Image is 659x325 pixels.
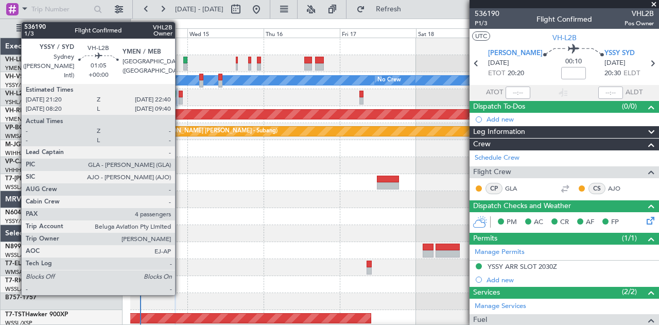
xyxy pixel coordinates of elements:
[507,217,517,228] span: PM
[5,183,32,191] a: WSSL/XSP
[5,176,65,182] span: T7-[PERSON_NAME]
[626,88,643,98] span: ALDT
[623,69,640,79] span: ELDT
[486,88,503,98] span: ATOT
[473,101,525,113] span: Dispatch To-Dos
[11,20,112,37] button: All Aircraft
[38,124,278,139] div: Planned Maint [GEOGRAPHIC_DATA] (Sultan [PERSON_NAME] [PERSON_NAME] - Subang)
[588,183,605,194] div: CS
[5,74,84,80] a: VH-VSKGlobal Express XRS
[5,108,69,114] a: VH-RIUHawker 800XP
[608,184,631,193] a: AJO
[5,57,61,63] a: VH-LEPGlobal 6000
[5,115,37,123] a: YMEN/MEB
[5,261,28,267] span: T7-ELLY
[27,25,109,32] span: All Aircraft
[604,48,635,59] span: YSSY SYD
[175,5,223,14] span: [DATE] - [DATE]
[5,57,26,63] span: VH-LEP
[5,244,29,250] span: N8998K
[508,69,524,79] span: 20:20
[5,217,31,225] a: YSSY/SYD
[506,87,530,99] input: --:--
[5,159,44,165] a: VP-CJRG-650
[5,125,62,131] a: VP-BCYGlobal 5000
[5,278,59,284] a: T7-RICGlobal 6000
[473,287,500,299] span: Services
[5,244,64,250] a: N8998KGlobal 6000
[5,176,100,182] a: T7-[PERSON_NAME]Global 7500
[5,210,75,216] a: N604AUChallenger 604
[132,21,150,29] div: [DATE]
[416,28,492,38] div: Sat 18
[264,28,340,38] div: Thu 16
[5,278,24,284] span: T7-RIC
[472,31,490,41] button: UTC
[5,210,30,216] span: N604AU
[488,58,509,69] span: [DATE]
[622,286,637,297] span: (2/2)
[611,217,619,228] span: FP
[5,91,27,97] span: VH-L2B
[367,6,410,13] span: Refresh
[473,233,497,245] span: Permits
[565,57,582,67] span: 00:10
[111,28,187,38] div: Tue 14
[488,69,505,79] span: ETOT
[473,139,491,150] span: Crew
[475,19,499,28] span: P1/3
[5,159,26,165] span: VP-CJR
[475,8,499,19] span: 536190
[5,81,31,89] a: YSSY/SYD
[5,285,32,293] a: WSSL/XSP
[622,233,637,244] span: (1/1)
[5,312,68,318] a: T7-TSTHawker 900XP
[475,301,526,312] a: Manage Services
[5,142,28,148] span: M-JGVJ
[473,200,571,212] span: Dispatch Checks and Weather
[560,217,569,228] span: CR
[625,8,654,19] span: VHL2B
[5,149,33,157] a: WIHH/HLP
[488,48,543,59] span: [PERSON_NAME]
[5,261,45,267] a: T7-ELLYG-550
[475,247,525,258] a: Manage Permits
[5,295,26,301] span: B757-1
[487,276,654,284] div: Add new
[604,58,626,69] span: [DATE]
[534,217,543,228] span: AC
[31,2,91,17] input: Trip Number
[536,14,592,25] div: Flight Confirmed
[5,295,37,301] a: B757-1757
[488,262,557,271] div: YSSY ARR SLOT 2030Z
[485,183,502,194] div: CP
[5,142,63,148] a: M-JGVJGlobal 5000
[552,32,577,43] span: VH-L2B
[352,1,413,18] button: Refresh
[5,74,28,80] span: VH-VSK
[505,184,528,193] a: GLA
[5,132,36,140] a: WMSA/SZB
[377,73,401,88] div: No Crew
[5,166,36,174] a: VHHH/HKG
[622,101,637,112] span: (0/0)
[625,19,654,28] span: Pos Owner
[604,69,621,79] span: 20:30
[5,98,34,106] a: YSHL/WOL
[340,28,416,38] div: Fri 17
[5,108,26,114] span: VH-RIU
[5,91,71,97] a: VH-L2BChallenger 604
[473,126,525,138] span: Leg Information
[187,28,264,38] div: Wed 15
[473,166,511,178] span: Flight Crew
[5,251,32,259] a: WSSL/XSP
[5,268,36,276] a: WMSA/SZB
[5,64,37,72] a: YMEN/MEB
[586,217,594,228] span: AF
[5,125,27,131] span: VP-BCY
[475,153,519,163] a: Schedule Crew
[487,115,654,124] div: Add new
[5,312,25,318] span: T7-TST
